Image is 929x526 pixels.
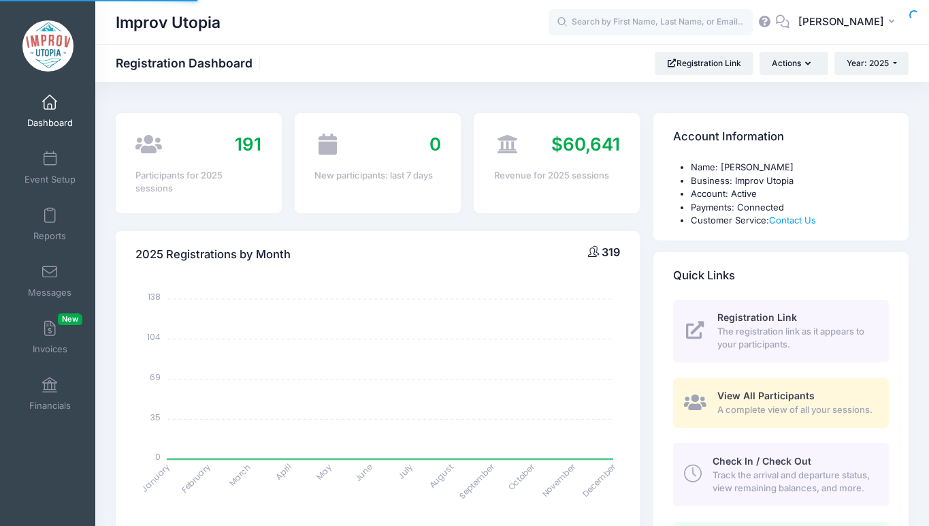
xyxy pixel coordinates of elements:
span: Invoices [33,343,67,355]
tspan: April [273,461,293,482]
div: Revenue for 2025 sessions [494,169,620,183]
span: View All Participants [717,390,815,401]
li: Account: Active [691,187,889,201]
li: Customer Service: [691,214,889,228]
div: New participants: last 7 days [314,169,440,183]
button: [PERSON_NAME] [789,7,909,38]
h1: Improv Utopia [116,7,221,38]
tspan: November [540,461,578,499]
a: Check In / Check Out Track the arrival and departure status, view remaining balances, and more. [673,443,889,506]
a: Messages [18,257,82,305]
tspan: 0 [155,451,161,463]
a: InvoicesNew [18,313,82,361]
a: Registration Link [655,52,753,75]
tspan: 35 [150,411,161,422]
div: Participants for 2025 sessions [135,169,261,196]
tspan: 138 [148,291,161,303]
span: Registration Link [717,311,797,323]
a: Contact Us [769,215,816,226]
span: Event Setup [25,174,76,185]
li: Name: [PERSON_NAME] [691,161,889,174]
span: Track the arrival and departure status, view remaining balances, and more. [713,469,873,495]
span: [PERSON_NAME] [798,14,884,29]
tspan: July [395,461,416,482]
a: Registration Link The registration link as it appears to your participants. [673,300,889,362]
span: 319 [602,245,620,259]
a: Financials [18,370,82,418]
span: Reports [33,230,66,242]
span: 0 [429,134,441,155]
h4: Quick Links [673,256,735,295]
tspan: May [314,461,334,482]
a: Dashboard [18,87,82,135]
span: Messages [28,287,71,298]
tspan: February [179,461,212,495]
span: A complete view of all your sessions. [717,403,873,417]
li: Payments: Connected [691,201,889,215]
span: Dashboard [27,117,73,129]
button: Year: 2025 [834,52,909,75]
input: Search by First Name, Last Name, or Email... [549,9,753,36]
h4: Account Information [673,118,784,157]
tspan: March [227,461,254,489]
h1: Registration Dashboard [116,56,264,70]
tspan: January [139,461,172,495]
span: Financials [29,400,71,412]
span: 191 [235,134,261,155]
span: The registration link as it appears to your participants. [717,325,873,352]
tspan: August [427,461,456,491]
button: Actions [760,52,828,75]
tspan: September [457,461,497,501]
span: Check In / Check Out [713,455,811,467]
tspan: 104 [147,331,161,343]
tspan: October [506,461,538,493]
a: View All Participants A complete view of all your sessions. [673,378,889,428]
h4: 2025 Registrations by Month [135,235,291,274]
tspan: June [353,461,375,484]
span: $60,641 [551,134,620,155]
tspan: December [580,461,619,499]
tspan: 69 [150,371,161,382]
a: Event Setup [18,144,82,191]
a: Reports [18,200,82,248]
span: New [58,313,82,325]
img: Improv Utopia [22,20,74,72]
li: Business: Improv Utopia [691,174,889,188]
span: Year: 2025 [847,58,889,68]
